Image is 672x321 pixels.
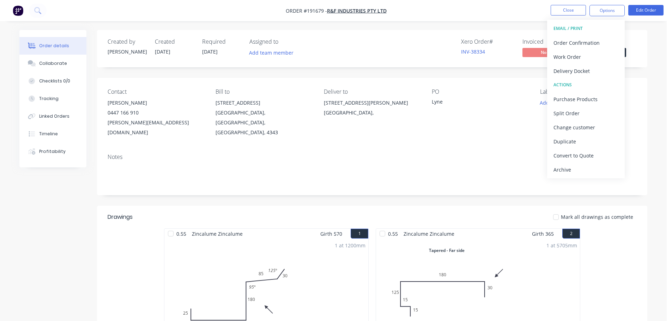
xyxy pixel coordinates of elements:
button: Edit Order [628,5,664,16]
div: [STREET_ADDRESS][PERSON_NAME] [324,98,420,108]
div: Tracking [39,95,59,102]
div: Timeline [39,131,58,137]
span: Zincalume Zincalume [189,229,246,239]
div: Required [202,38,241,45]
button: Close [551,5,586,16]
div: Collaborate [39,60,67,67]
div: Created [155,38,194,45]
div: 1 at 5705mm [546,242,577,249]
a: R&F Industries Pty Ltd [327,7,387,14]
div: Drawings [108,213,133,221]
div: EMAIL / PRINT [553,24,618,33]
span: Girth 570 [320,229,342,239]
div: [STREET_ADDRESS][PERSON_NAME][GEOGRAPHIC_DATA], [324,98,420,121]
span: Zincalume Zincalume [401,229,457,239]
button: Purchase Products [547,92,625,106]
button: Collaborate [19,55,86,72]
button: Order Confirmation [547,36,625,50]
div: Created by [108,38,146,45]
div: [PERSON_NAME][EMAIL_ADDRESS][DOMAIN_NAME] [108,118,204,137]
button: ACTIONS [547,78,625,92]
span: [DATE] [202,48,218,55]
div: Change customer [553,122,618,132]
button: 2 [562,229,580,239]
div: Contact [108,88,204,95]
button: Change customer [547,120,625,134]
div: [PERSON_NAME]0447 166 910[PERSON_NAME][EMAIL_ADDRESS][DOMAIN_NAME] [108,98,204,137]
button: EMAIL / PRINT [547,21,625,36]
span: No [522,48,565,57]
img: Factory [13,5,23,16]
button: Delivery Docket [547,64,625,78]
button: Order details [19,37,86,55]
div: [STREET_ADDRESS][GEOGRAPHIC_DATA], [GEOGRAPHIC_DATA], [GEOGRAPHIC_DATA], 4343 [216,98,312,137]
button: Tracking [19,90,86,107]
div: [GEOGRAPHIC_DATA], [GEOGRAPHIC_DATA], [GEOGRAPHIC_DATA], 4343 [216,108,312,137]
div: Order details [39,43,69,49]
a: INV-38334 [461,48,485,55]
span: Order #191679 - [286,7,327,14]
button: Work Order [547,50,625,64]
div: Profitability [39,148,66,155]
div: Convert to Quote [553,150,618,161]
div: Linked Orders [39,113,69,119]
button: Duplicate [547,134,625,148]
div: Order Confirmation [553,38,618,48]
span: [DATE] [155,48,170,55]
button: Options [589,5,625,16]
span: Girth 365 [532,229,554,239]
span: 0.55 [385,229,401,239]
button: Add team member [246,48,297,57]
div: [PERSON_NAME] [108,98,204,108]
div: Labels [540,88,637,95]
div: Archive [553,165,618,175]
button: Add labels [536,98,568,107]
div: Notes [108,154,637,160]
button: 1 [351,229,368,239]
span: Mark all drawings as complete [561,213,633,221]
iframe: Intercom live chat [648,297,665,314]
div: 0447 166 910 [108,108,204,118]
button: Archive [547,162,625,177]
button: Split Order [547,106,625,120]
span: 0.55 [174,229,189,239]
button: Timeline [19,125,86,143]
div: Work Order [553,52,618,62]
div: [PERSON_NAME] [108,48,146,55]
div: Duplicate [553,136,618,147]
div: Delivery Docket [553,66,618,76]
div: Lyne [432,98,520,108]
div: Assigned to [249,38,320,45]
div: Split Order [553,108,618,118]
button: Add team member [249,48,297,57]
div: [GEOGRAPHIC_DATA], [324,108,420,118]
div: Bill to [216,88,312,95]
div: [STREET_ADDRESS] [216,98,312,108]
div: ACTIONS [553,80,618,89]
button: Checklists 0/0 [19,72,86,90]
button: Linked Orders [19,107,86,125]
div: PO [432,88,528,95]
div: 1 at 1200mm [335,242,365,249]
div: Checklists 0/0 [39,78,70,84]
div: Deliver to [324,88,420,95]
div: Invoiced [522,38,575,45]
div: Purchase Products [553,94,618,104]
button: Profitability [19,143,86,160]
div: Xero Order # [461,38,514,45]
button: Convert to Quote [547,148,625,162]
